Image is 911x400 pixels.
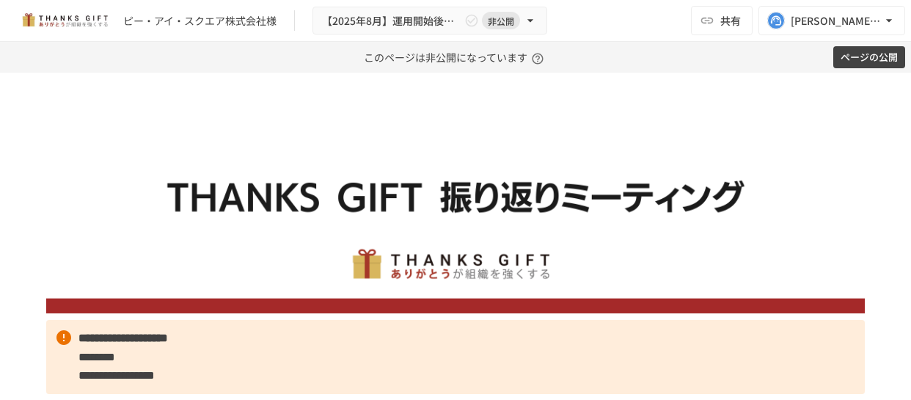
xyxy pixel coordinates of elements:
[720,12,741,29] span: 共有
[123,13,277,29] div: ピー・アイ・スクエア株式会社様
[758,6,905,35] button: [PERSON_NAME][EMAIL_ADDRESS][DOMAIN_NAME]
[312,7,547,35] button: 【2025年8月】運用開始後振り返りミーティング非公開
[833,46,905,69] button: ページの公開
[364,42,548,73] p: このページは非公開になっています
[322,12,461,30] span: 【2025年8月】運用開始後振り返りミーティング
[18,9,111,32] img: mMP1OxWUAhQbsRWCurg7vIHe5HqDpP7qZo7fRoNLXQh
[691,6,753,35] button: 共有
[791,12,882,30] div: [PERSON_NAME][EMAIL_ADDRESS][DOMAIN_NAME]
[482,13,520,29] span: 非公開
[46,109,865,313] img: ywjCEzGaDRs6RHkpXm6202453qKEghjSpJ0uwcQsaCz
